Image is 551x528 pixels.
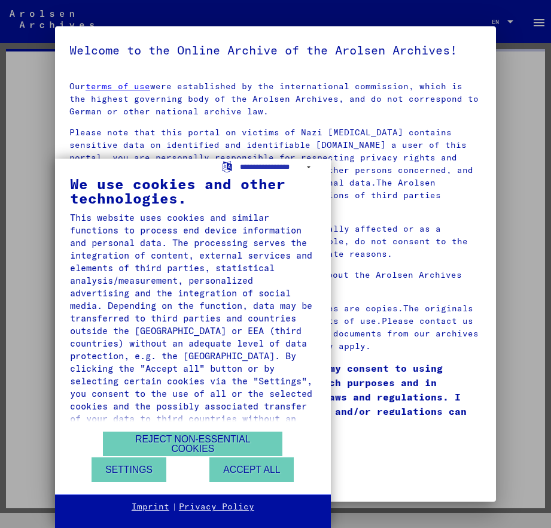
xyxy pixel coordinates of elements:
[179,501,254,513] a: Privacy Policy
[209,457,294,482] button: Accept all
[70,177,316,205] div: We use cookies and other technologies.
[92,457,166,482] button: Settings
[103,432,282,456] button: Reject non-essential cookies
[132,501,169,513] a: Imprint
[70,211,316,438] div: This website uses cookies and similar functions to process end device information and personal da...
